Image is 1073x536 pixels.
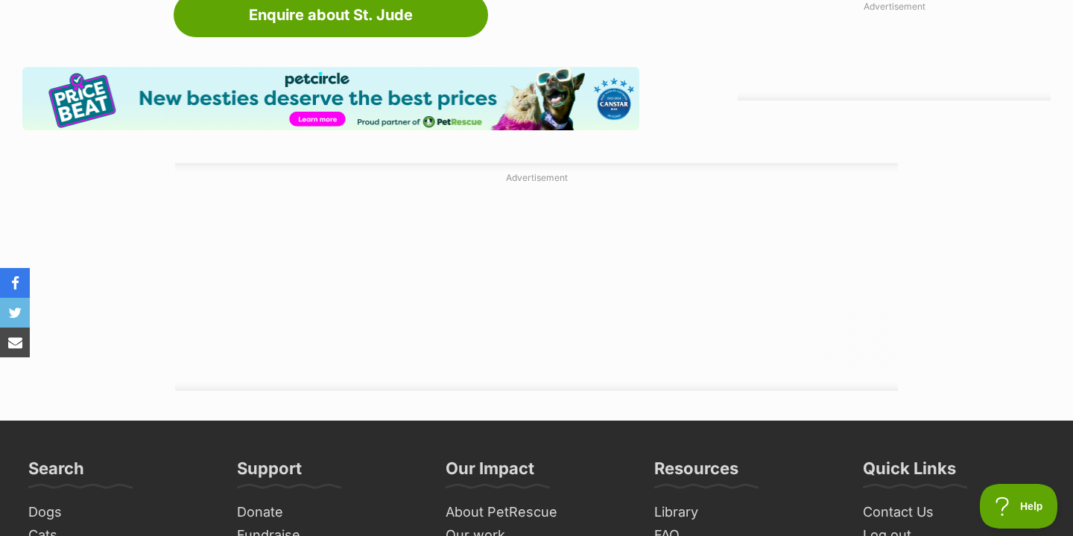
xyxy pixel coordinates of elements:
[22,501,216,524] a: Dogs
[857,501,1051,524] a: Contact Us
[446,458,534,488] h3: Our Impact
[440,501,633,524] a: About PetRescue
[980,484,1058,529] iframe: Help Scout Beacon - Open
[175,163,898,392] div: Advertisement
[648,501,842,524] a: Library
[22,67,639,130] img: Pet Circle promo banner
[863,458,956,488] h3: Quick Links
[28,458,84,488] h3: Search
[175,190,898,376] iframe: Advertisement
[654,458,738,488] h3: Resources
[237,458,302,488] h3: Support
[231,501,425,524] a: Donate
